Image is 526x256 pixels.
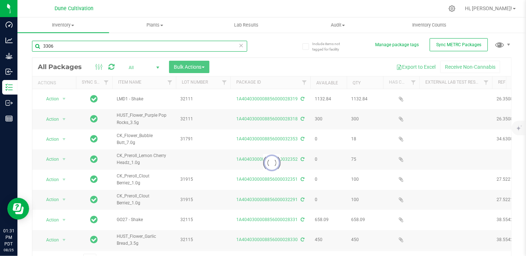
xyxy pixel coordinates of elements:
span: Inventory Counts [402,22,456,28]
a: Inventory Counts [384,17,475,33]
span: Inventory [17,22,109,28]
span: Sync METRC Packages [436,42,481,47]
inline-svg: Dashboard [5,21,13,28]
span: Clear [239,41,244,50]
inline-svg: Outbound [5,99,13,107]
span: Hi, [PERSON_NAME]! [465,5,512,11]
button: Sync METRC Packages [430,38,488,51]
inline-svg: Grow [5,52,13,60]
span: Include items not tagged for facility [312,41,349,52]
input: Search Package ID, Item Name, SKU, Lot or Part Number... [32,41,247,52]
p: 01:31 PM PDT [3,228,14,247]
span: Dune Cultivation [55,5,94,12]
a: Inventory [17,17,109,33]
p: 08/25 [3,247,14,253]
span: Audit [292,22,383,28]
inline-svg: Reports [5,115,13,122]
span: Lab Results [224,22,268,28]
a: Plants [109,17,201,33]
span: Plants [109,22,200,28]
inline-svg: Analytics [5,37,13,44]
iframe: Resource center [7,198,29,220]
a: Audit [292,17,384,33]
inline-svg: Inventory [5,84,13,91]
button: Manage package tags [375,42,419,48]
inline-svg: Inbound [5,68,13,75]
div: Manage settings [447,5,457,12]
a: Lab Results [201,17,292,33]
